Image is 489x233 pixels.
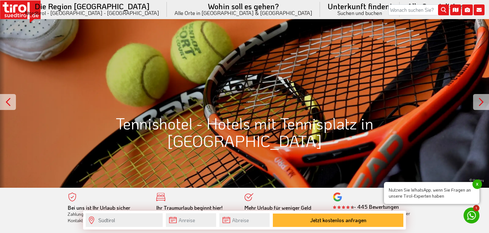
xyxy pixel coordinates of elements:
input: Anreise [166,213,216,227]
a: 1 Nutzen Sie WhatsApp, wenn Sie Fragen an unsere Tirol-Experten habenx [464,208,479,223]
input: Abreise [219,213,270,227]
button: Jetzt kostenlos anfragen [273,214,403,227]
input: Wonach suchen Sie? [388,4,449,15]
small: Suchen und buchen [328,10,392,16]
div: Bester Preis wird garantiert - keine Zusatzkosten - absolute Transparenz [244,205,323,224]
small: Nordtirol - [GEOGRAPHIC_DATA] - [GEOGRAPHIC_DATA] [25,10,159,16]
a: Lesen Sie hier [333,210,361,216]
b: Ihr Traumurlaub beginnt hier! [156,204,223,211]
div: Von der Buchung bis zum Aufenthalt, der gesamte Ablauf ist unkompliziert [156,205,235,224]
span: x [472,179,482,189]
b: Bei uns ist Ihr Urlaub sicher [68,204,130,211]
span: Nutzen Sie WhatsApp, wenn Sie Fragen an unsere Tirol-Experten haben [384,182,479,204]
input: Wo soll's hingehen? [86,213,163,227]
img: google [333,193,342,201]
h1: Tennishotel - Hotels mit Tennisplatz in [GEOGRAPHIC_DATA] [68,114,421,149]
div: was zufriedene Besucher über [DOMAIN_NAME] sagen [333,210,412,223]
div: Zahlung erfolgt vor Ort. Direkter Kontakt mit dem Gastgeber [68,205,147,224]
i: Fotogalerie [462,4,473,15]
b: - 445 Bewertungen [333,203,399,210]
b: Mehr Urlaub für weniger Geld [244,204,311,211]
span: 1 [473,205,479,211]
small: Alle Orte in [GEOGRAPHIC_DATA] & [GEOGRAPHIC_DATA] [174,10,312,16]
i: Karte öffnen [450,4,461,15]
i: Kontakt [474,4,485,15]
